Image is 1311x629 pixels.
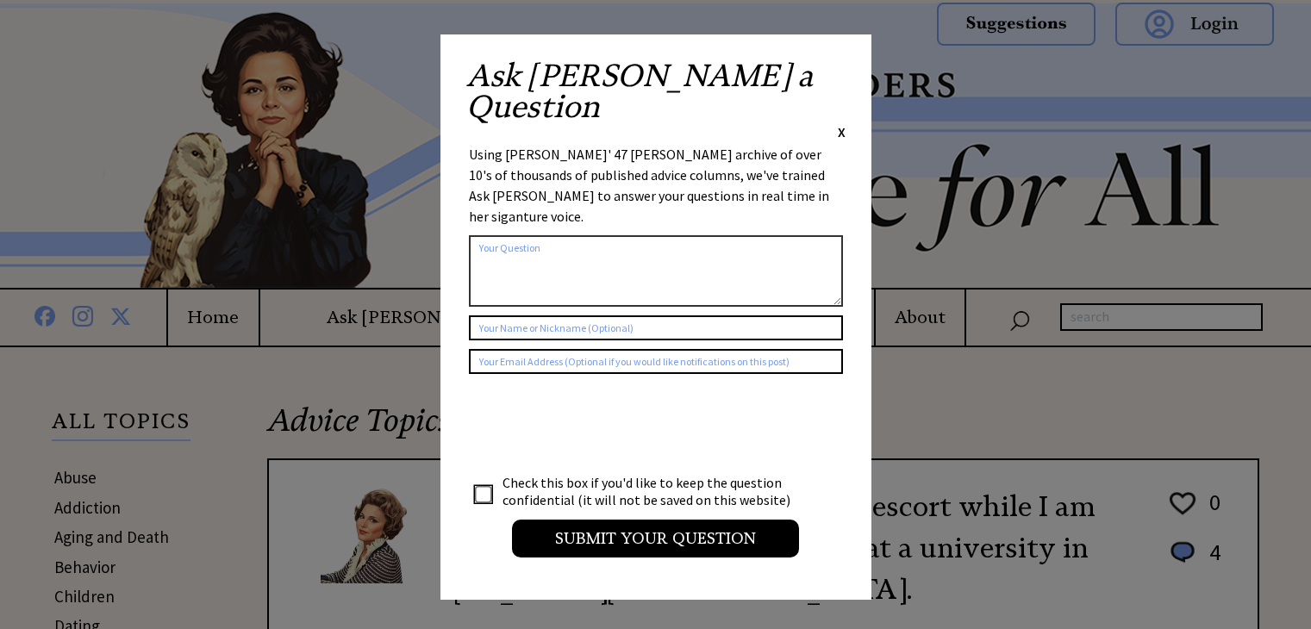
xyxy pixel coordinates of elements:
iframe: reCAPTCHA [469,391,731,458]
input: Your Name or Nickname (Optional) [469,315,843,340]
h2: Ask [PERSON_NAME] a Question [466,60,846,122]
span: X [838,123,846,140]
input: Submit your Question [512,520,799,557]
input: Your Email Address (Optional if you would like notifications on this post) [469,349,843,374]
td: Check this box if you'd like to keep the question confidential (it will not be saved on this webs... [502,473,807,509]
div: Using [PERSON_NAME]' 47 [PERSON_NAME] archive of over 10's of thousands of published advice colum... [469,144,843,227]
